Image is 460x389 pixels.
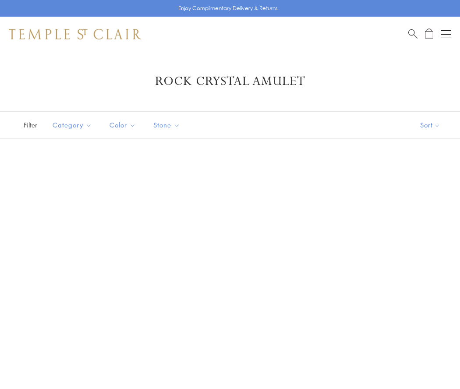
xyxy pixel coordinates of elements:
[48,120,99,131] span: Category
[178,4,278,13] p: Enjoy Complimentary Delivery & Returns
[400,112,460,138] button: Show sort by
[105,120,142,131] span: Color
[441,29,451,39] button: Open navigation
[103,115,142,135] button: Color
[408,28,418,39] a: Search
[9,29,141,39] img: Temple St. Clair
[46,115,99,135] button: Category
[147,115,187,135] button: Stone
[22,74,438,89] h1: Rock Crystal Amulet
[149,120,187,131] span: Stone
[425,28,433,39] a: Open Shopping Bag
